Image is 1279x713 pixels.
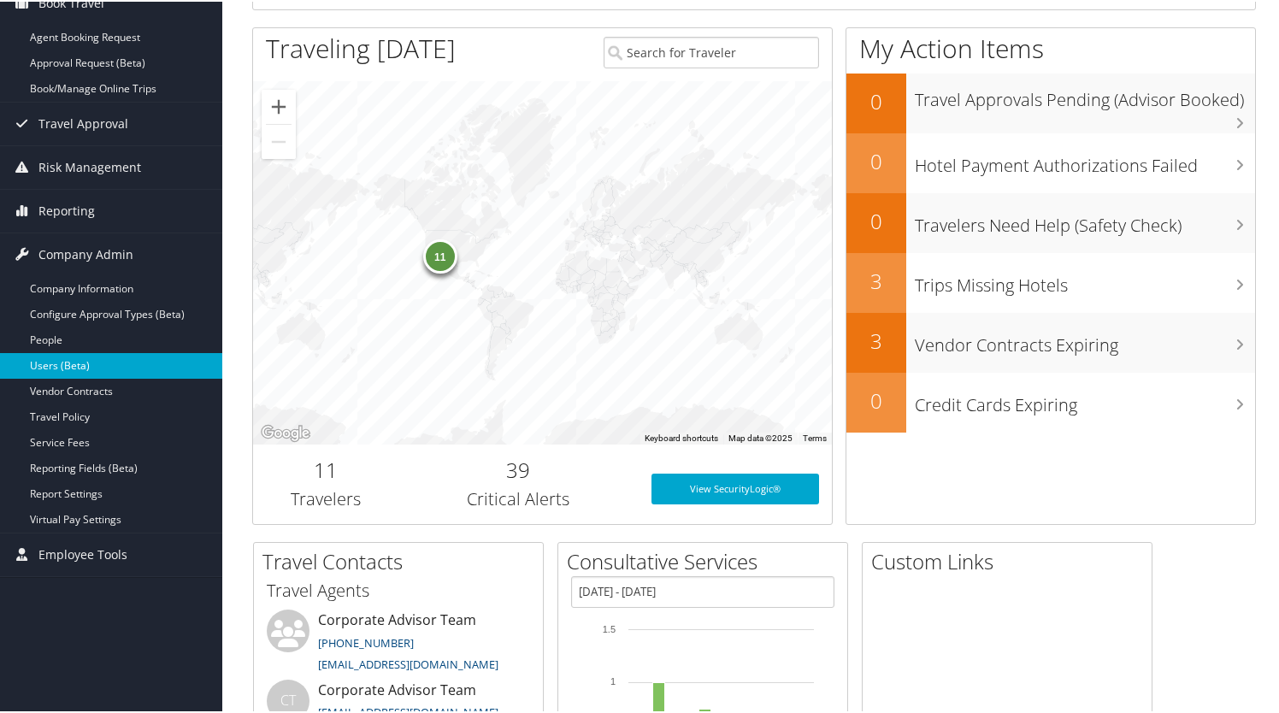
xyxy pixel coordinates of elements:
[846,85,906,115] h2: 0
[38,101,128,144] span: Travel Approval
[846,265,906,294] h2: 3
[38,144,141,187] span: Risk Management
[262,88,296,122] button: Zoom in
[604,35,819,67] input: Search for Traveler
[262,123,296,157] button: Zoom out
[262,545,543,575] h2: Travel Contacts
[915,383,1255,415] h3: Credit Cards Expiring
[38,532,127,575] span: Employee Tools
[38,188,95,231] span: Reporting
[846,205,906,234] h2: 0
[266,454,385,483] h2: 11
[846,311,1255,371] a: 3Vendor Contracts Expiring
[915,203,1255,236] h3: Travelers Need Help (Safety Check)
[410,454,626,483] h2: 39
[846,192,1255,251] a: 0Travelers Need Help (Safety Check)
[603,622,616,633] tspan: 1.5
[846,72,1255,132] a: 0Travel Approvals Pending (Advisor Booked)
[267,577,530,601] h3: Travel Agents
[915,78,1255,110] h3: Travel Approvals Pending (Advisor Booked)
[846,132,1255,192] a: 0Hotel Payment Authorizations Failed
[871,545,1152,575] h2: Custom Links
[266,29,456,65] h1: Traveling [DATE]
[803,432,827,441] a: Terms (opens in new tab)
[410,486,626,510] h3: Critical Alerts
[257,421,314,443] a: Open this area in Google Maps (opens a new window)
[846,371,1255,431] a: 0Credit Cards Expiring
[645,431,718,443] button: Keyboard shortcuts
[846,325,906,354] h2: 3
[846,29,1255,65] h1: My Action Items
[266,486,385,510] h3: Travelers
[846,251,1255,311] a: 3Trips Missing Hotels
[318,633,414,649] a: [PHONE_NUMBER]
[915,323,1255,356] h3: Vendor Contracts Expiring
[567,545,847,575] h2: Consultative Services
[915,144,1255,176] h3: Hotel Payment Authorizations Failed
[728,432,793,441] span: Map data ©2025
[318,655,498,670] a: [EMAIL_ADDRESS][DOMAIN_NAME]
[423,237,457,271] div: 11
[38,232,133,274] span: Company Admin
[651,472,819,503] a: View SecurityLogic®
[846,145,906,174] h2: 0
[258,608,539,678] li: Corporate Advisor Team
[257,421,314,443] img: Google
[846,385,906,414] h2: 0
[915,263,1255,296] h3: Trips Missing Hotels
[610,675,616,685] tspan: 1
